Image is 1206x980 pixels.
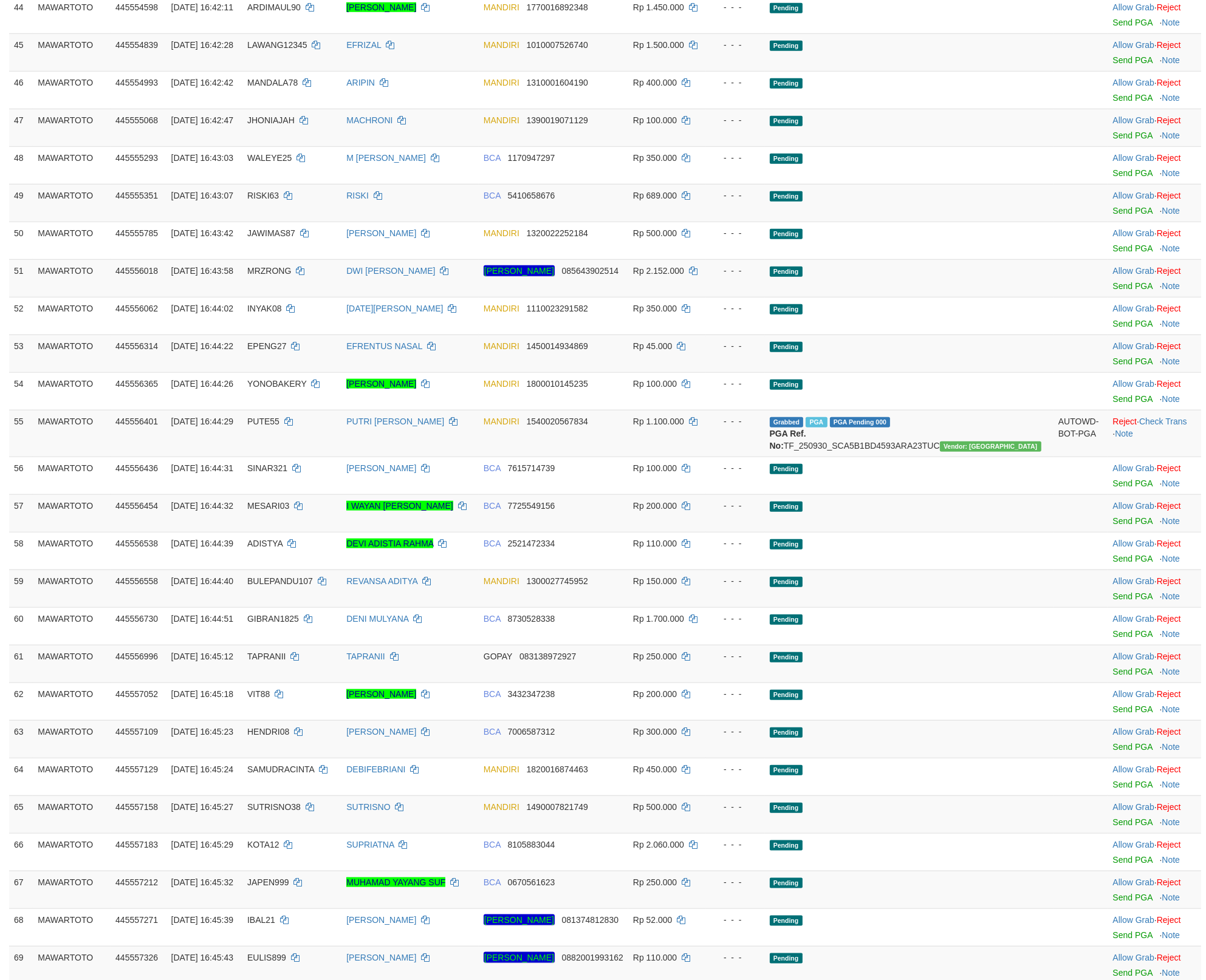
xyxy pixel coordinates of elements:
[346,727,416,737] a: [PERSON_NAME]
[1108,410,1201,457] td: · ·
[9,259,33,297] td: 51
[1157,304,1181,313] a: Reject
[633,379,677,389] span: Rp 100.000
[171,2,233,12] span: [DATE] 16:42:11
[115,501,158,511] span: 445556454
[346,877,445,887] a: MUHAMAD YAYANG SUF
[1112,930,1152,940] a: Send PGA
[770,304,803,315] span: Pending
[1112,78,1156,87] span: ·
[1112,266,1156,276] span: ·
[1112,576,1154,586] a: Allow Grab
[1108,494,1201,532] td: ·
[346,379,416,389] a: [PERSON_NAME]
[633,78,677,87] span: Rp 400.000
[171,304,233,313] span: [DATE] 16:44:02
[115,78,158,87] span: 445554993
[711,462,759,474] div: - - -
[346,153,426,163] a: M [PERSON_NAME]
[1112,689,1154,699] a: Allow Grab
[33,494,111,532] td: MAWARTOTO
[508,501,555,511] span: Copy 7725549156 to clipboard
[1112,228,1154,238] a: Allow Grab
[1112,704,1152,714] a: Send PGA
[171,40,233,50] span: [DATE] 16:42:28
[346,228,416,238] a: [PERSON_NAME]
[115,417,158,426] span: 445556401
[1157,191,1181,200] a: Reject
[1112,893,1152,902] a: Send PGA
[346,266,435,276] a: DWI [PERSON_NAME]
[770,116,803,126] span: Pending
[9,146,33,184] td: 48
[1162,667,1180,676] a: Note
[115,266,158,276] span: 445556018
[33,109,111,146] td: MAWARTOTO
[346,652,385,661] a: TAPRANII
[1112,341,1156,351] span: ·
[633,115,677,125] span: Rp 100.000
[508,191,555,200] span: Copy 5410658676 to clipboard
[765,410,1054,457] td: TF_250930_SCA5B1BD4593ARA23TUC
[484,78,519,87] span: MANDIRI
[115,379,158,389] span: 445556365
[770,191,803,202] span: Pending
[1112,463,1156,473] span: ·
[484,191,501,200] span: BCA
[9,184,33,222] td: 49
[1108,33,1201,71] td: ·
[633,228,677,238] span: Rp 500.000
[171,228,233,238] span: [DATE] 16:43:42
[115,115,158,125] span: 445555068
[1112,554,1152,563] a: Send PGA
[1108,71,1201,109] td: ·
[484,228,519,238] span: MANDIRI
[484,417,519,426] span: MANDIRI
[1157,228,1181,238] a: Reject
[33,146,111,184] td: MAWARTOTO
[33,457,111,494] td: MAWARTOTO
[1112,817,1152,827] a: Send PGA
[1108,457,1201,494] td: ·
[1112,281,1152,291] a: Send PGA
[711,1,759,13] div: - - -
[346,463,416,473] a: [PERSON_NAME]
[508,153,555,163] span: Copy 1170947297 to clipboard
[346,689,416,699] a: [PERSON_NAME]
[1162,243,1180,253] a: Note
[346,576,417,586] a: REVANSA ADITYA
[1112,304,1156,313] span: ·
[247,115,295,125] span: JHONIAJAH
[346,539,433,548] a: DEVI ADISTIA RAHMA
[115,463,158,473] span: 445556436
[1112,319,1152,328] a: Send PGA
[1112,968,1152,978] a: Send PGA
[346,953,416,962] a: [PERSON_NAME]
[527,78,588,87] span: Copy 1310001604190 to clipboard
[346,501,453,511] a: I WAYAN [PERSON_NAME]
[484,115,519,125] span: MANDIRI
[171,78,233,87] span: [DATE] 16:42:42
[1157,539,1181,548] a: Reject
[633,153,677,163] span: Rp 350.000
[1157,153,1181,163] a: Reject
[171,191,233,200] span: [DATE] 16:43:07
[1112,394,1152,404] a: Send PGA
[1162,319,1180,328] a: Note
[1157,501,1181,511] a: Reject
[806,417,827,427] span: Marked by axnwibi
[484,153,501,163] span: BCA
[1157,764,1181,774] a: Reject
[527,228,588,238] span: Copy 1320022252184 to clipboard
[9,372,33,410] td: 54
[1162,742,1180,752] a: Note
[247,379,307,389] span: YONOBAKERY
[1162,855,1180,865] a: Note
[9,109,33,146] td: 47
[1162,554,1180,563] a: Note
[1162,394,1180,404] a: Note
[1162,629,1180,639] a: Note
[33,372,111,410] td: MAWARTOTO
[1162,93,1180,103] a: Note
[247,2,301,12] span: ARDIMAUL90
